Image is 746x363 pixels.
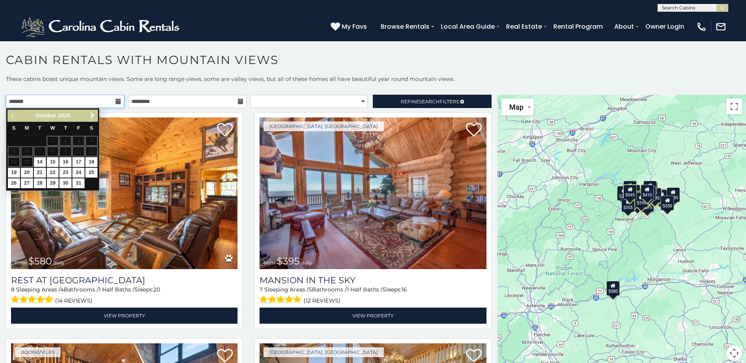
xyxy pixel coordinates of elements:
a: About [610,20,638,33]
a: 22 [47,168,59,178]
span: 2025 [58,112,70,119]
a: 27 [21,178,33,188]
a: 30 [59,178,72,188]
a: 19 [8,168,20,178]
a: 25 [85,168,98,178]
img: Rest at Mountain Crest [11,117,238,269]
a: 17 [72,157,85,167]
span: Wednesday [50,125,55,131]
div: $451 [643,186,656,201]
span: (14 reviews) [55,295,92,306]
span: 7 [260,286,263,293]
span: 1 Half Baths / [347,286,383,293]
a: Add to favorites [217,122,233,139]
span: My Favs [342,22,367,31]
a: My Favs [331,22,369,32]
a: Next [87,111,97,121]
div: $355 [621,197,635,212]
a: 21 [34,168,46,178]
a: 28 [34,178,46,188]
a: 23 [59,168,72,178]
div: $350 [661,196,674,211]
button: Map camera controls [726,345,742,361]
span: October [35,112,57,119]
span: Friday [77,125,80,131]
span: Sunday [12,125,15,131]
a: 29 [47,178,59,188]
img: mail-regular-white.png [715,21,726,32]
div: $580 [606,281,620,296]
button: Change map style [501,99,534,115]
a: 15 [47,157,59,167]
a: 16 [59,157,72,167]
a: Boone/Vilas [15,347,61,357]
img: phone-regular-white.png [696,21,707,32]
div: $930 [666,187,680,202]
a: 31 [72,178,85,188]
a: Mansion In The Sky from $395 daily [260,117,486,269]
span: 16 [402,286,407,293]
div: $295 [617,186,630,201]
a: 24 [72,168,85,178]
a: Rental Program [549,20,607,33]
div: $545 [623,185,637,200]
a: Rest at [GEOGRAPHIC_DATA] [11,275,238,286]
a: 14 [34,157,46,167]
a: View Property [260,308,486,324]
a: Owner Login [641,20,688,33]
span: $580 [28,255,52,267]
span: Next [89,112,96,119]
span: Tuesday [38,125,41,131]
span: (12 reviews) [304,295,341,306]
span: from [263,260,275,266]
span: 1 Half Baths / [99,286,134,293]
span: 5 [309,286,312,293]
a: [GEOGRAPHIC_DATA], [GEOGRAPHIC_DATA] [263,347,384,357]
div: $565 [643,181,656,196]
a: View Property [11,308,238,324]
div: Sleeping Areas / Bathrooms / Sleeps: [260,286,486,306]
a: Real Estate [502,20,546,33]
a: Rest at Mountain Crest from $580 daily [11,117,238,269]
div: $410 [640,185,654,200]
span: Thursday [64,125,67,131]
span: 20 [153,286,160,293]
button: Toggle fullscreen view [726,99,742,114]
div: $325 [623,181,637,196]
span: 8 [11,286,15,293]
span: $395 [277,255,300,267]
img: Mansion In The Sky [260,117,486,269]
span: Refine Filters [401,99,459,104]
a: Mansion In The Sky [260,275,486,286]
span: daily [301,260,312,266]
div: $330 [635,192,648,207]
a: Add to favorites [466,122,482,139]
div: Sleeping Areas / Bathrooms / Sleeps: [11,286,238,306]
span: from [15,260,27,266]
div: $395 [648,188,661,203]
span: Monday [25,125,29,131]
a: Browse Rentals [377,20,433,33]
div: $535 [623,184,636,199]
span: Saturday [90,125,93,131]
a: Local Area Guide [437,20,499,33]
a: RefineSearchFilters [373,95,491,108]
span: daily [53,260,64,266]
span: Search [419,99,440,104]
a: 26 [8,178,20,188]
div: $375 [641,197,654,212]
span: Map [509,103,523,111]
a: [GEOGRAPHIC_DATA], [GEOGRAPHIC_DATA] [263,121,384,131]
a: 18 [85,157,98,167]
a: 20 [21,168,33,178]
img: White-1-2.png [20,15,183,38]
span: 4 [60,286,64,293]
h3: Rest at Mountain Crest [11,275,238,286]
